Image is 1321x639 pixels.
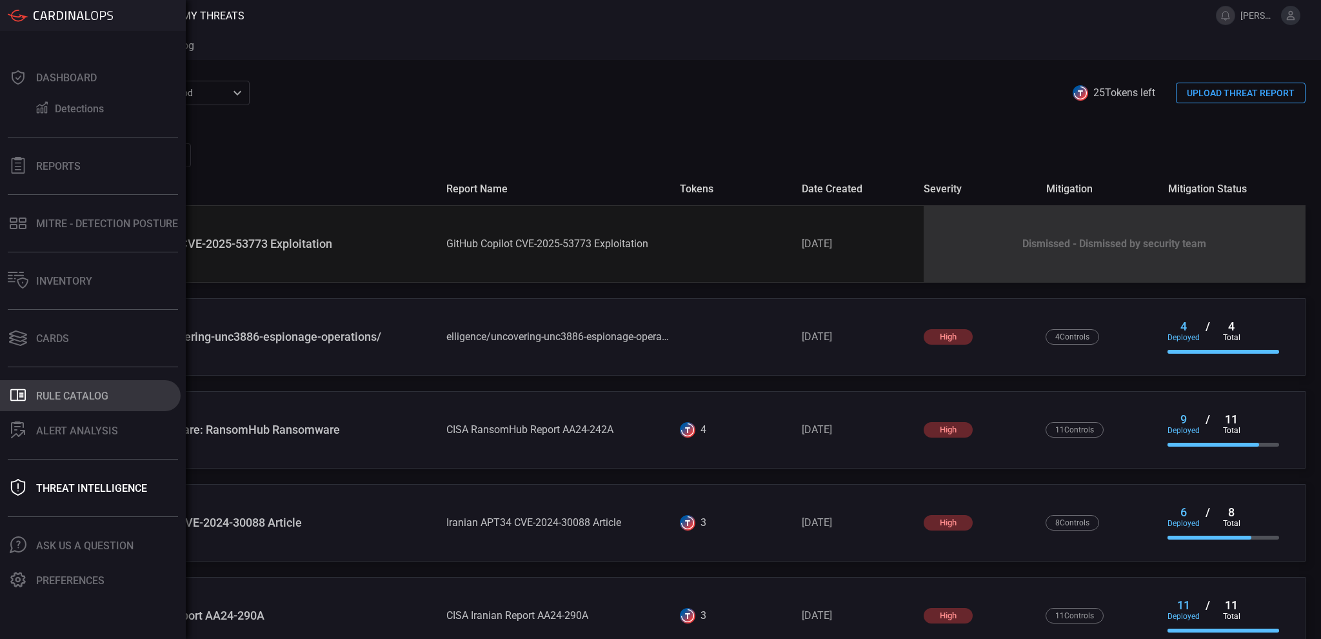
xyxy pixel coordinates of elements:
div: 8 Control s [1046,515,1099,531]
div: Inventory [36,275,92,287]
div: 11 Control s [1046,422,1104,438]
div: 8 [1215,505,1247,519]
div: 4 [1215,319,1247,333]
div: high [924,608,973,624]
div: elligence/uncovering-unc3886-espionage-operations/ [101,330,436,343]
div: / [1200,412,1215,435]
div: Reports [36,160,81,172]
div: deployed [1167,426,1200,435]
div: GitHub Copilot CVE-2025-53773 Exploitation [101,237,436,250]
div: #StopRansomware: RansomHub Ransomware [101,423,436,436]
div: Cards [36,332,69,345]
div: total [1215,519,1247,528]
span: severity [924,183,1035,195]
div: 4 [1167,319,1200,333]
div: Iranian APT34 CVE-2024-30088 Article [101,516,436,529]
div: total [1215,612,1247,621]
div: Preferences [36,574,104,587]
div: Dashboard [36,72,97,84]
div: CISA RansomHub Report AA24-242A [446,423,670,436]
span: tokens [680,183,791,195]
div: / [1200,319,1215,342]
div: / [1200,598,1215,621]
div: Dismissed - Dismissed by security team [924,206,1305,282]
span: [PERSON_NAME].brand [1240,10,1276,21]
div: MITRE - Detection Posture [36,218,178,230]
div: deployed [1167,519,1200,528]
div: 11 [1215,412,1247,426]
div: GitHub Copilot CVE-2025-53773 Exploitation [446,238,670,250]
div: total [1215,426,1247,435]
div: 6 [1167,505,1200,519]
div: total [1215,333,1247,342]
div: elligence/uncovering-unc3886-espionage-operations/ [446,330,670,343]
div: / [1200,505,1215,528]
div: 4 [700,423,706,436]
div: deployed [1167,333,1200,342]
div: CISA Iranian Report AA24-290A [101,609,436,622]
div: 9 [1167,412,1200,426]
div: [DATE] [802,330,913,343]
div: 11 Control s [1046,608,1104,624]
div: high [924,422,973,438]
span: My Threats [182,10,244,22]
div: 11 [1215,598,1247,612]
div: [DATE] [802,516,913,529]
div: CISA Iranian Report AA24-290A [446,609,670,622]
div: Iranian APT34 CVE-2024-30088 Article [446,516,670,529]
span: mitigation status [1168,183,1280,195]
div: ALERT ANALYSIS [36,425,118,437]
span: name [101,183,436,195]
div: [DATE] [802,423,913,436]
span: report name [446,183,670,195]
div: [DATE] [802,609,913,622]
button: UPLOAD THREAT REPORT [1176,83,1306,103]
span: 25 Tokens left [1093,86,1155,99]
span: mitigation [1046,183,1158,195]
div: high [924,515,973,531]
div: Detections [55,103,104,115]
span: date created [802,183,913,195]
div: Threat Intelligence [36,482,147,494]
div: deployed [1167,612,1200,621]
div: [DATE] [802,238,913,250]
div: 3 [700,516,706,529]
div: 4 Control s [1046,329,1099,345]
div: Ask Us A Question [36,540,134,552]
div: Rule Catalog [36,390,108,402]
div: 11 [1167,598,1200,612]
div: 3 [700,609,706,622]
div: high [924,329,973,345]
